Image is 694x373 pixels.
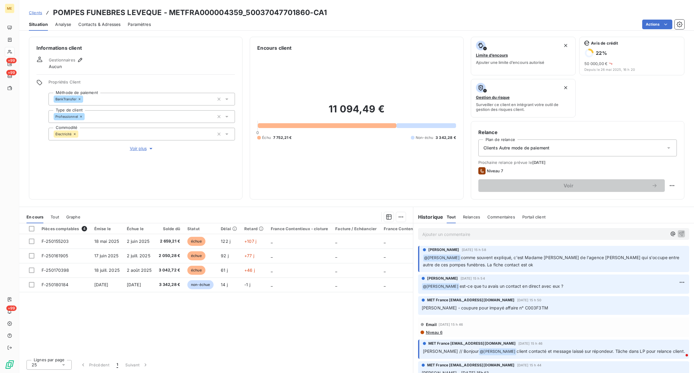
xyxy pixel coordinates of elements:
[423,349,479,354] span: [PERSON_NAME] // Bonjour
[42,239,69,244] span: F-250155203
[159,238,180,244] span: 2 659,21 €
[642,20,672,29] button: Actions
[85,114,89,119] input: Ajouter une valeur
[187,226,214,231] div: Statut
[478,179,665,192] button: Voir
[122,359,152,371] button: Suivant
[428,247,459,252] span: [PERSON_NAME]
[244,226,264,231] div: Retard
[517,298,542,302] span: [DATE] 15 h 50
[32,362,37,368] span: 25
[257,103,456,121] h2: 11 094,49 €
[471,37,576,75] button: Limite d’encoursAjouter une limite d’encours autorisé
[29,21,48,27] span: Situation
[221,268,228,273] span: 61 j
[271,253,273,258] span: _
[427,297,515,303] span: MET France [EMAIL_ADDRESS][DOMAIN_NAME]
[244,253,254,258] span: +77 j
[262,135,271,140] span: Échu
[36,44,235,52] h6: Informations client
[517,349,685,354] span: client contacté et message laissé sur répondeur. Tâche dans LP pour relance client.
[461,277,485,280] span: [DATE] 15 h 54
[48,80,235,88] span: Propriétés Client
[674,353,688,367] iframe: Intercom live chat
[5,360,14,369] img: Logo LeanPay
[55,97,77,101] span: BankTransfer
[159,282,180,288] span: 3 342,28 €
[256,130,259,135] span: 0
[439,323,463,326] span: [DATE] 15 h 46
[77,359,113,371] button: Précédent
[413,213,443,221] h6: Historique
[271,226,328,231] div: France Contentieux - cloture
[335,253,337,258] span: _
[596,50,607,56] h6: 22 %
[127,282,141,287] span: [DATE]
[462,248,486,252] span: [DATE] 15 h 58
[94,268,120,273] span: 18 juill. 2025
[55,132,72,136] span: Électricité
[49,58,75,62] span: Gestionnaires
[416,135,433,140] span: Non-échu
[244,268,255,273] span: +46 j
[82,226,87,231] span: 4
[335,226,377,231] div: Facture / Echéancier
[478,129,677,136] h6: Relance
[117,362,118,368] span: 1
[584,68,679,71] span: Depuis le 26 mai 2025, 16 h 20
[436,135,456,140] span: 3 342,28 €
[447,215,456,219] span: Tout
[83,96,88,102] input: Ajouter une valeur
[427,362,515,368] span: MET France [EMAIL_ADDRESS][DOMAIN_NAME]
[517,363,542,367] span: [DATE] 15 h 44
[486,183,652,188] span: Voir
[471,79,576,118] button: Gestion du risqueSurveiller ce client en intégrant votre outil de gestion des risques client.
[584,61,608,66] span: 50 000,00 €
[422,305,548,310] span: [PERSON_NAME] - coupure pour impayé affaire n° C003F3TM
[159,226,180,231] div: Solde dû
[460,284,564,289] span: est-ce que tu avais un contact en direct avec eux ?
[518,342,543,345] span: [DATE] 15 h 46
[221,226,237,231] div: Délai
[384,253,386,258] span: _
[187,251,205,260] span: échue
[27,215,43,219] span: En cours
[5,4,14,13] div: ME
[130,146,154,152] span: Voir plus
[6,306,17,311] span: +99
[221,253,229,258] span: 92 j
[94,239,119,244] span: 18 mai 2025
[476,95,510,100] span: Gestion du risque
[487,215,515,219] span: Commentaires
[55,21,71,27] span: Analyse
[6,70,17,75] span: +99
[271,239,273,244] span: _
[427,276,458,281] span: [PERSON_NAME]
[6,58,17,63] span: +99
[66,215,80,219] span: Graphe
[42,226,87,231] div: Pièces comptables
[127,268,152,273] span: 2 août 2025
[42,253,68,258] span: F-250161905
[423,255,681,267] span: comme souvent expliqué, c'est Madame [PERSON_NAME] de l'agence [PERSON_NAME] qui s'occupe entre a...
[127,253,150,258] span: 2 juill. 2025
[476,102,571,112] span: Surveiller ce client en intégrant votre outil de gestion des risques client.
[591,41,618,45] span: Avis de crédit
[426,322,437,327] span: Email
[187,266,205,275] span: échue
[487,168,503,173] span: Niveau 7
[94,253,119,258] span: 17 juin 2025
[29,10,42,16] a: Clients
[53,7,327,18] h3: POMPES FUNEBRES LEVEQUE - METFRA000004359_50037047701860-CA1
[127,239,150,244] span: 2 juin 2025
[51,215,59,219] span: Tout
[423,255,461,262] span: @ [PERSON_NAME]
[428,341,516,346] span: MET France [EMAIL_ADDRESS][DOMAIN_NAME]
[532,160,546,165] span: [DATE]
[384,226,446,231] div: France Contentieux - ouverture
[42,282,69,287] span: F-250180184
[257,44,292,52] h6: Encours client
[159,253,180,259] span: 2 050,28 €
[42,268,69,273] span: F-250170398
[29,10,42,15] span: Clients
